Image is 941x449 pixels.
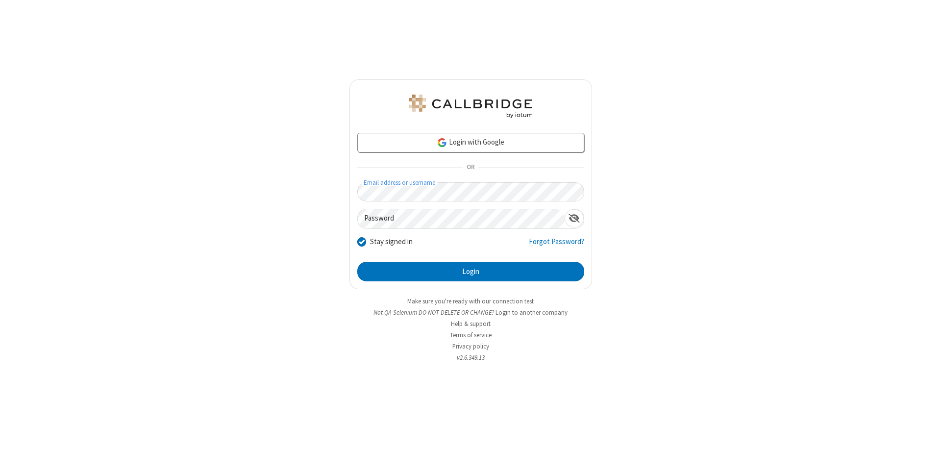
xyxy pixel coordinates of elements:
button: Login to another company [495,308,568,317]
li: Not QA Selenium DO NOT DELETE OR CHANGE? [349,308,592,317]
a: Help & support [451,320,491,328]
a: Privacy policy [452,342,489,350]
img: google-icon.png [437,137,447,148]
li: v2.6.349.13 [349,353,592,362]
input: Password [358,209,565,228]
a: Terms of service [450,331,492,339]
a: Make sure you're ready with our connection test [407,297,534,305]
div: Show password [565,209,584,227]
span: OR [463,161,478,175]
img: QA Selenium DO NOT DELETE OR CHANGE [407,95,534,118]
input: Email address or username [357,182,584,201]
a: Login with Google [357,133,584,152]
a: Forgot Password? [529,236,584,255]
label: Stay signed in [370,236,413,248]
button: Login [357,262,584,281]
